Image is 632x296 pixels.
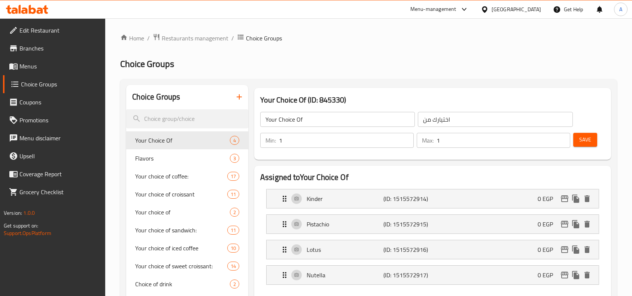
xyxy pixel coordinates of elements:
a: Promotions [3,111,106,129]
div: Your choice of sweet croissant:14 [126,257,248,275]
nav: breadcrumb [120,33,617,43]
span: 11 [228,191,239,198]
span: Edit Restaurant [19,26,100,35]
span: Branches [19,44,100,53]
div: [GEOGRAPHIC_DATA] [492,5,541,13]
span: Your choice of iced coffee [135,244,227,253]
a: Support.OpsPlatform [4,228,51,238]
button: edit [559,193,570,204]
span: Your choice of sandwich: [135,226,227,235]
span: 14 [228,263,239,270]
div: Choices [227,190,239,199]
a: Grocery Checklist [3,183,106,201]
a: Restaurants management [153,33,228,43]
div: Your choice of iced coffee10 [126,239,248,257]
button: delete [581,244,593,255]
p: Max: [422,136,434,145]
button: duplicate [570,269,581,281]
a: Coverage Report [3,165,106,183]
a: Coupons [3,93,106,111]
button: duplicate [570,193,581,204]
div: Your choice of sandwich:11 [126,221,248,239]
div: Menu-management [410,5,456,14]
span: Menus [19,62,100,71]
a: Branches [3,39,106,57]
div: Choices [227,262,239,271]
a: Upsell [3,147,106,165]
div: Choices [230,280,239,289]
p: 0 EGP [538,194,559,203]
button: edit [559,244,570,255]
a: Choice Groups [3,75,106,93]
div: Flavors3 [126,149,248,167]
span: Your choice of sweet croissant: [135,262,227,271]
p: Kinder [307,194,383,203]
span: Save [579,135,591,144]
h2: Choice Groups [132,91,180,103]
button: edit [559,219,570,230]
span: Choice of drink [135,280,230,289]
div: Your choice of coffee:17 [126,167,248,185]
span: Choice Groups [21,80,100,89]
span: 11 [228,227,239,234]
div: Expand [267,240,599,259]
span: 2 [230,209,239,216]
p: (ID: 1515572917) [383,271,435,280]
p: 0 EGP [538,220,559,229]
p: (ID: 1515572914) [383,194,435,203]
button: edit [559,269,570,281]
h2: Assigned to Your Choice Of [260,172,605,183]
span: 4 [230,137,239,144]
h3: Your Choice Of (ID: 845330) [260,94,605,106]
p: 0 EGP [538,271,559,280]
span: Coverage Report [19,170,100,178]
p: (ID: 1515572915) [383,220,435,229]
span: 17 [228,173,239,180]
a: Menus [3,57,106,75]
li: / [147,34,150,43]
div: Choices [227,244,239,253]
span: Choice Groups [246,34,282,43]
span: Upsell [19,152,100,161]
li: Expand [260,262,605,288]
button: delete [581,219,593,230]
p: Pistachio [307,220,383,229]
span: Your choice of [135,208,230,217]
li: Expand [260,186,605,211]
span: Your choice of coffee: [135,172,227,181]
li: Expand [260,211,605,237]
button: delete [581,193,593,204]
div: Expand [267,266,599,284]
span: Grocery Checklist [19,187,100,196]
button: delete [581,269,593,281]
input: search [126,109,248,128]
li: Expand [260,237,605,262]
div: Your choice of croissant11 [126,185,248,203]
span: Flavors [135,154,230,163]
button: duplicate [570,219,581,230]
div: Expand [267,189,599,208]
span: Promotions [19,116,100,125]
div: Choices [230,154,239,163]
div: Choice of drink2 [126,275,248,293]
p: (ID: 1515572916) [383,245,435,254]
span: Choice Groups [120,55,174,72]
p: Min: [265,136,276,145]
span: Coupons [19,98,100,107]
div: Choices [227,172,239,181]
div: Your Choice Of4 [126,131,248,149]
span: 1.0.0 [23,208,35,218]
p: Nutella [307,271,383,280]
span: Get support on: [4,221,38,231]
p: Lotus [307,245,383,254]
div: Expand [267,215,599,234]
span: Menu disclaimer [19,134,100,143]
span: A [619,5,622,13]
span: Your Choice Of [135,136,230,145]
div: Your choice of2 [126,203,248,221]
a: Edit Restaurant [3,21,106,39]
span: Your choice of croissant [135,190,227,199]
span: Version: [4,208,22,218]
span: 2 [230,281,239,288]
button: duplicate [570,244,581,255]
